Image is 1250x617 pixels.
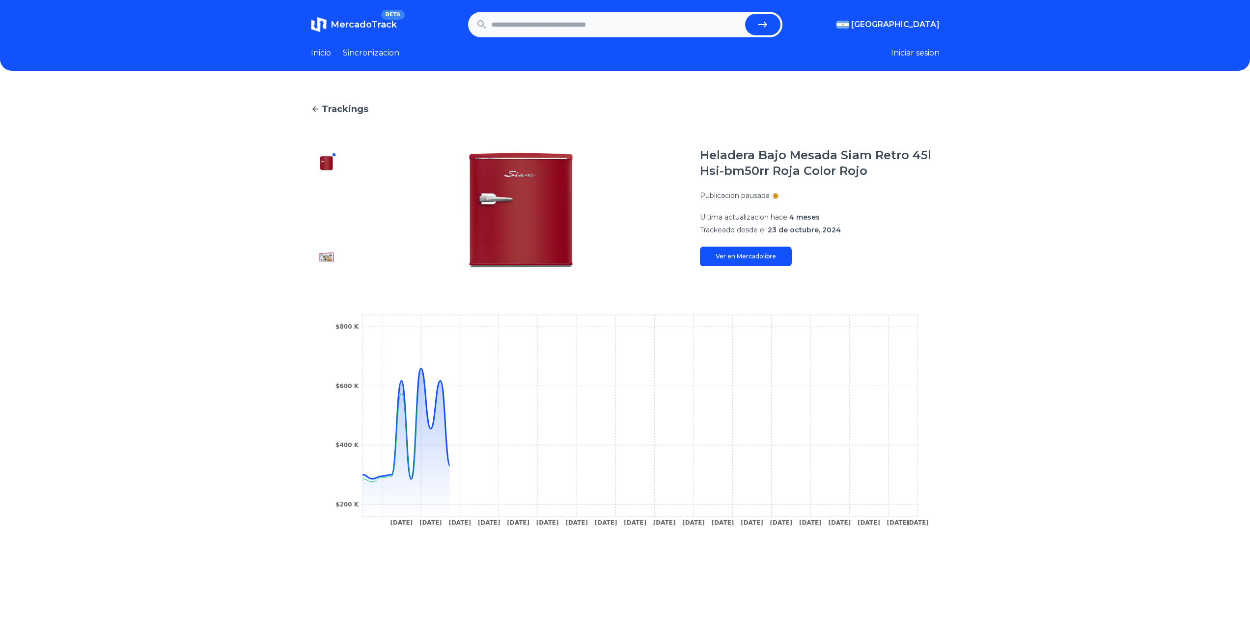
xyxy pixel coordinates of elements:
tspan: [DATE] [448,519,471,526]
tspan: [DATE] [858,519,880,526]
tspan: [DATE] [828,519,851,526]
img: Heladera Bajo Mesada Siam Retro 45l Hsi-bm50rr Roja Color Rojo [319,155,334,171]
tspan: [DATE] [477,519,500,526]
button: [GEOGRAPHIC_DATA] [836,19,940,30]
img: Heladera Bajo Mesada Siam Retro 45l Hsi-bm50rr Roja Color Rojo [319,218,334,234]
tspan: $800 K [335,323,359,330]
tspan: [DATE] [887,519,909,526]
tspan: [DATE] [770,519,792,526]
a: Sincronizacion [343,47,399,59]
img: Heladera Bajo Mesada Siam Retro 45l Hsi-bm50rr Roja Color Rojo [319,250,334,265]
img: Heladera Bajo Mesada Siam Retro 45l Hsi-bm50rr Roja Color Rojo [319,187,334,202]
span: MercadoTrack [331,19,397,30]
tspan: [DATE] [390,519,413,526]
span: Ultima actualizacion hace [700,213,787,222]
img: MercadoTrack [311,17,327,32]
tspan: [DATE] [507,519,529,526]
tspan: [DATE] [711,519,734,526]
a: Trackings [311,102,940,116]
tspan: $400 K [335,442,359,449]
tspan: $200 K [335,501,359,508]
tspan: [DATE] [419,519,442,526]
tspan: [DATE] [536,519,558,526]
span: Trackings [322,102,368,116]
tspan: [DATE] [741,519,763,526]
span: 23 de octubre, 2024 [768,225,841,234]
tspan: $600 K [335,383,359,390]
span: Trackeado desde el [700,225,766,234]
tspan: [DATE] [594,519,617,526]
span: [GEOGRAPHIC_DATA] [851,19,940,30]
a: MercadoTrackBETA [311,17,397,32]
p: Publicacion pausada [700,191,770,200]
tspan: [DATE] [799,519,822,526]
a: Inicio [311,47,331,59]
tspan: [DATE] [565,519,588,526]
span: 4 meses [789,213,820,222]
img: Heladera Bajo Mesada Siam Retro 45l Hsi-bm50rr Roja Color Rojo [362,147,680,273]
tspan: [DATE] [682,519,705,526]
span: BETA [381,10,404,20]
tspan: [DATE] [653,519,675,526]
tspan: [DATE] [624,519,646,526]
tspan: [DATE] [906,519,929,526]
h1: Heladera Bajo Mesada Siam Retro 45l Hsi-bm50rr Roja Color Rojo [700,147,940,179]
a: Ver en Mercadolibre [700,247,792,266]
button: Iniciar sesion [891,47,940,59]
img: Argentina [836,21,849,28]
